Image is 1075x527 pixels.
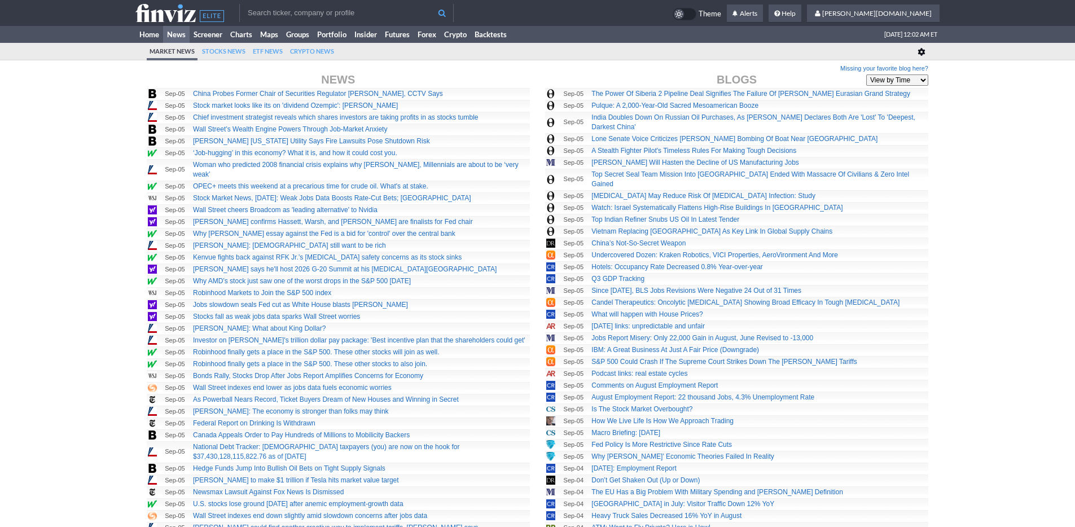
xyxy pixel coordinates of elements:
td: Sep-05 [556,368,590,380]
span: [PERSON_NAME][DOMAIN_NAME] [822,9,932,17]
a: Watch: Israel Systematically Flattens High-Rise Buildings In [GEOGRAPHIC_DATA] [591,204,843,212]
a: Top Secret Seal Team Mission Into [GEOGRAPHIC_DATA] Ended With Massacre Of Civilians & Zero Intel... [591,170,909,188]
a: Robinhood finally gets a place in the S&P 500. These other stocks to also join. [193,360,427,368]
a: Podcast links: real estate cycles [591,370,687,377]
a: [PERSON_NAME]: [DEMOGRAPHIC_DATA] still want to be rich [193,241,386,249]
a: Why AMD’s stock just saw one of the worst drops in the S&P 500 [DATE] [193,277,411,285]
a: [GEOGRAPHIC_DATA] in July: Visitor Traffic Down 12% YoY [591,500,774,508]
td: Sep-05 [158,370,192,382]
a: Q3 GDP Tracking [591,275,644,283]
td: Sep-05 [158,275,192,287]
a: [PERSON_NAME] [US_STATE] Utility Says Fire Lawsuits Pose Shutdown Risk [193,137,430,145]
a: Canada Appeals Order to Pay Hundreds of Millions to Mobilicity Backers [193,431,410,439]
a: Top Indian Refiner Snubs US Oil In Latest Tender [591,216,739,223]
td: Sep-05 [158,406,192,418]
span: Theme [699,8,721,20]
a: [PERSON_NAME][DOMAIN_NAME] [807,5,940,23]
td: Sep-05 [556,100,590,112]
a: How We Live Life Is How We Approach Trading [591,417,734,425]
td: Sep-05 [556,157,590,169]
a: As Powerball Nears Record, Ticket Buyers Dream of New Houses and Winning in Secret [193,396,459,403]
td: Sep-04 [556,486,590,498]
a: Forex [414,26,440,43]
a: Alerts [727,5,763,23]
a: Is The Stock Market Overbought? [591,405,692,413]
a: ETF News [250,43,286,60]
td: Sep-05 [556,320,590,332]
a: Futures [381,26,414,43]
a: Hotels: Occupancy Rate Decreased 0.8% Year-over-year [591,263,763,271]
a: Theme [673,8,721,20]
a: ‘Job-hugging’ in this economy? What it is, and how it could cost you. [193,149,397,157]
td: Sep-05 [556,356,590,368]
td: Sep-05 [158,382,192,394]
a: [PERSON_NAME] Will Hasten the Decline of US Manufacturing Jobs [591,159,798,166]
a: Candel Therapeutics: Oncolytic [MEDICAL_DATA] Showing Broad Efficacy In Tough [MEDICAL_DATA] [591,298,900,306]
td: Sep-05 [158,100,192,112]
td: Sep-05 [158,159,192,181]
td: Sep-05 [158,323,192,335]
a: Robinhood finally gets a place in the S&P 500. These other stocks will join as well. [193,348,439,356]
a: Undercovered Dozen: Kraken Robotics, VICI Properties, AeroVironment And More [591,251,838,259]
td: Sep-05 [158,358,192,370]
td: Sep-05 [556,238,590,249]
td: Sep-05 [556,451,590,463]
a: [MEDICAL_DATA] May Reduce Risk Of [MEDICAL_DATA] Infection: Study [591,192,815,200]
td: Sep-05 [556,344,590,356]
a: Maps [256,26,282,43]
td: Sep-05 [556,112,590,133]
a: OPEC+ meets this weekend at a precarious time for crude oil. What's at stake. [193,182,428,190]
a: Stocks fall as weak jobs data sparks Wall Street worries [193,313,360,320]
a: Pulque: A 2,000-Year-Old Sacred Mesoamerican Booze [591,102,758,109]
a: China’s Not-So-Secret Weapon [591,239,686,247]
a: Wall Street indexes end down slightly amid slowdown concerns after jobs data [193,512,427,520]
td: Sep-05 [158,463,192,475]
td: Sep-05 [556,392,590,403]
a: The Power Of Siberia 2 Pipeline Deal Signifies The Failure Of [PERSON_NAME] Eurasian Grand Strategy [591,90,910,98]
a: Stock Market News, [DATE]: Weak Jobs Data Boosts Rate-Cut Bets; [GEOGRAPHIC_DATA] [193,194,471,202]
a: Comments on August Employment Report [591,381,718,389]
td: Sep-05 [556,285,590,297]
a: Investor on [PERSON_NAME]'s trillion dollar pay package: 'Best incentive plan that the shareholde... [193,336,525,344]
a: August Employment Report: 22 thousand Jobs, 4.3% Unemployment Rate [591,393,814,401]
a: U.S. stocks lose ground [DATE] after anemic employment-growth data [193,500,403,508]
td: Sep-05 [158,192,192,204]
td: Sep-05 [556,427,590,439]
a: Stocks News [199,43,248,60]
a: Bonds Rally, Stocks Drop After Jobs Report Amplifies Concerns for Economy [193,372,423,380]
td: Sep-04 [556,463,590,475]
td: Sep-05 [158,441,192,463]
a: [PERSON_NAME]: The economy is stronger than folks may think [193,407,389,415]
a: Jobs slowdown seals Fed cut as White House blasts [PERSON_NAME] [193,301,408,309]
a: Since [DATE], BLS Jobs Revisions Were Negative 24 Out of 31 Times [591,287,801,295]
td: Sep-05 [158,147,192,159]
span: News [321,73,355,86]
td: Sep-05 [556,202,590,214]
td: Sep-05 [158,216,192,228]
td: Sep-05 [158,112,192,124]
a: China Probes Former Chair of Securities Regulator [PERSON_NAME], CCTV Says [193,90,443,98]
a: [DATE]: Employment Report [591,464,677,472]
td: Sep-05 [556,415,590,427]
td: Sep-05 [556,133,590,145]
td: Sep-05 [556,226,590,238]
td: Sep-05 [158,498,192,510]
td: Sep-05 [158,124,192,135]
span: Blogs [717,73,757,86]
a: [PERSON_NAME] to make $1 trillion if Tesla hits market value target [193,476,399,484]
td: Sep-04 [556,510,590,522]
td: Sep-05 [158,429,192,441]
td: Sep-05 [158,346,192,358]
td: Sep-05 [556,214,590,226]
td: Sep-04 [556,475,590,486]
td: Sep-05 [158,228,192,240]
td: Sep-05 [158,204,192,216]
a: India Doubles Down On Russian Oil Purchases, As [PERSON_NAME] Declares Both Are 'Lost' To 'Deepes... [591,113,915,131]
td: Sep-04 [556,498,590,510]
td: Sep-05 [158,287,192,299]
a: IBM: A Great Business At Just A Fair Price (Downgrade) [591,346,759,354]
a: Groups [282,26,313,43]
td: Sep-05 [158,311,192,323]
a: Screener [190,26,226,43]
td: Sep-05 [556,332,590,344]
